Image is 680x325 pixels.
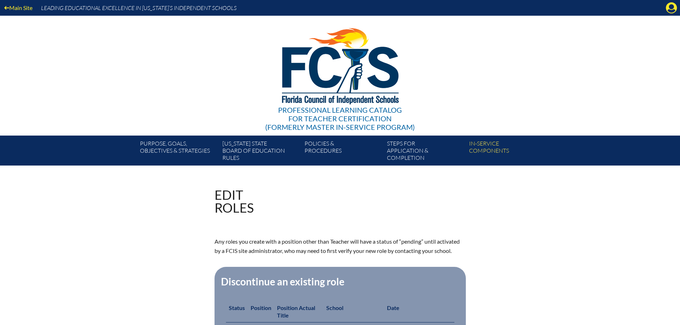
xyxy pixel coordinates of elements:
th: Position Actual Title [274,301,324,322]
a: Main Site [1,3,35,12]
h1: Edit Roles [215,188,254,214]
th: Date [384,301,454,322]
legend: Discontinue an existing role [220,275,345,288]
th: School [323,301,384,322]
a: Policies &Procedures [302,138,384,166]
a: Purpose, goals,objectives & strategies [137,138,219,166]
th: Position [248,301,274,322]
a: Professional Learning Catalog for Teacher Certification(formerly Master In-service Program) [262,14,418,133]
span: for Teacher Certification [288,114,392,123]
th: Status [226,301,248,322]
div: Professional Learning Catalog (formerly Master In-service Program) [265,106,415,131]
img: FCISlogo221.eps [266,16,414,113]
a: In-servicecomponents [466,138,548,166]
svg: Manage account [666,2,677,14]
p: Any roles you create with a position other than Teacher will have a status of “pending” until act... [215,237,466,255]
a: [US_STATE] StateBoard of Education rules [220,138,302,166]
a: Steps forapplication & completion [384,138,466,166]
